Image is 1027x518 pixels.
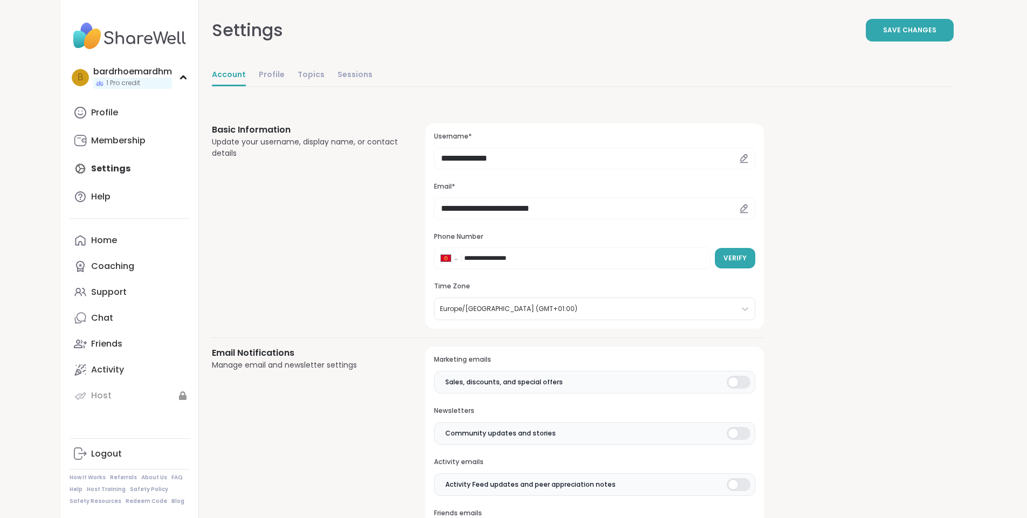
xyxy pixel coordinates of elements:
h3: Newsletters [434,406,755,416]
h3: Time Zone [434,282,755,291]
a: FAQ [171,474,183,481]
span: 1 Pro credit [106,79,140,88]
div: Help [91,191,111,203]
a: Sessions [337,65,373,86]
h3: Activity emails [434,458,755,467]
div: Manage email and newsletter settings [212,360,400,371]
span: Activity Feed updates and peer appreciation notes [445,480,616,489]
a: Redeem Code [126,498,167,505]
div: bardrhoemardhm [93,66,172,78]
a: Activity [70,357,190,383]
a: Support [70,279,190,305]
div: Profile [91,107,118,119]
a: Help [70,184,190,210]
a: Home [70,227,190,253]
span: Sales, discounts, and special offers [445,377,563,387]
img: ShareWell Nav Logo [70,17,190,55]
a: Membership [70,128,190,154]
div: Update your username, display name, or contact details [212,136,400,159]
a: Logout [70,441,190,467]
span: Save Changes [883,25,936,35]
div: Settings [212,17,283,43]
a: Account [212,65,246,86]
h3: Marketing emails [434,355,755,364]
h3: Username* [434,132,755,141]
a: Safety Policy [130,486,168,493]
a: Host [70,383,190,409]
div: Coaching [91,260,134,272]
a: Safety Resources [70,498,121,505]
h3: Email Notifications [212,347,400,360]
div: Home [91,234,117,246]
div: Chat [91,312,113,324]
a: Referrals [110,474,137,481]
div: Logout [91,448,122,460]
a: Chat [70,305,190,331]
a: Topics [298,65,325,86]
h3: Friends emails [434,509,755,518]
span: Community updates and stories [445,429,556,438]
div: Activity [91,364,124,376]
a: About Us [141,474,167,481]
button: Verify [715,248,755,268]
a: How It Works [70,474,106,481]
div: Host [91,390,112,402]
span: Verify [723,253,747,263]
a: Help [70,486,82,493]
a: Host Training [87,486,126,493]
a: Profile [259,65,285,86]
a: Coaching [70,253,190,279]
a: Profile [70,100,190,126]
a: Friends [70,331,190,357]
button: Save Changes [866,19,954,42]
div: Membership [91,135,146,147]
h3: Email* [434,182,755,191]
div: Support [91,286,127,298]
a: Blog [171,498,184,505]
h3: Phone Number [434,232,755,241]
div: Friends [91,338,122,350]
span: b [78,71,83,85]
h3: Basic Information [212,123,400,136]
